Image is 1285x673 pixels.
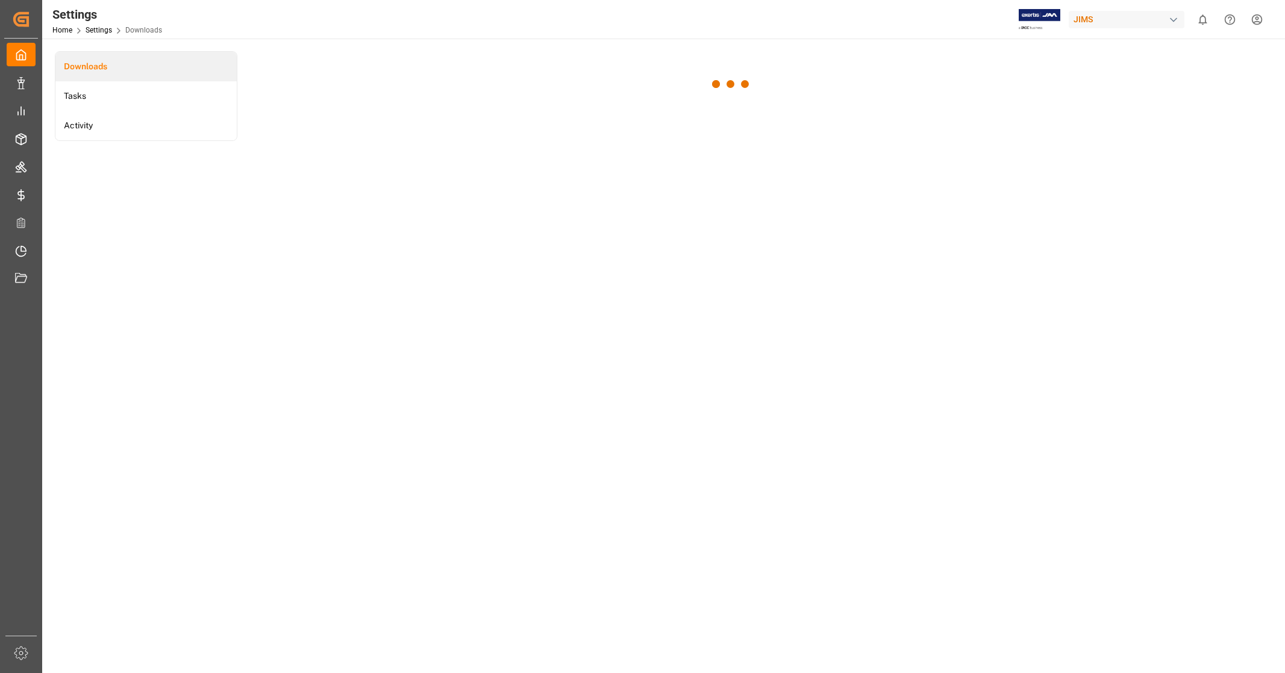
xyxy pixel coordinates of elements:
a: Settings [86,26,112,34]
a: Activity [55,111,237,140]
button: show 0 new notifications [1189,6,1216,33]
a: Home [52,26,72,34]
a: Tasks [55,81,237,111]
div: Settings [52,5,162,23]
button: Help Center [1216,6,1243,33]
div: JIMS [1069,11,1184,28]
button: JIMS [1069,8,1189,31]
a: Downloads [55,52,237,81]
img: Exertis%20JAM%20-%20Email%20Logo.jpg_1722504956.jpg [1019,9,1060,30]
